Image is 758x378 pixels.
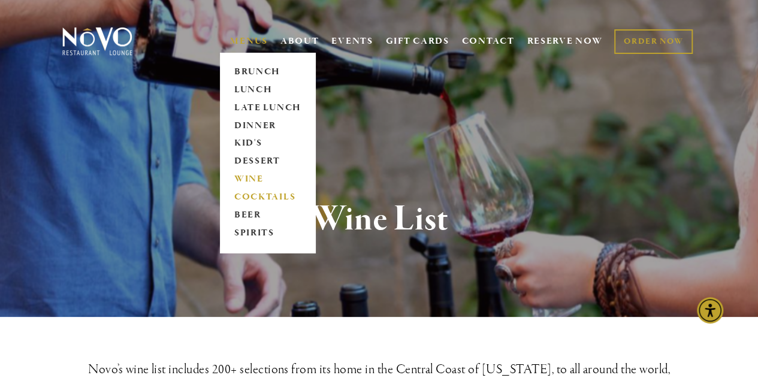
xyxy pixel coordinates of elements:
[527,30,602,53] a: RESERVE NOW
[60,26,135,56] img: Novo Restaurant &amp; Lounge
[230,99,305,117] a: LATE LUNCH
[79,200,679,239] h1: Wine List
[230,207,305,225] a: BEER
[280,35,319,47] a: ABOUT
[697,297,723,323] div: Accessibility Menu
[230,225,305,243] a: SPIRITS
[331,35,373,47] a: EVENTS
[462,30,515,53] a: CONTACT
[230,171,305,189] a: WINE
[614,29,693,54] a: ORDER NOW
[230,81,305,99] a: LUNCH
[230,153,305,171] a: DESSERT
[386,30,449,53] a: GIFT CARDS
[230,35,268,47] a: MENUS
[230,63,305,81] a: BRUNCH
[230,189,305,207] a: COCKTAILS
[230,117,305,135] a: DINNER
[230,135,305,153] a: KID'S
